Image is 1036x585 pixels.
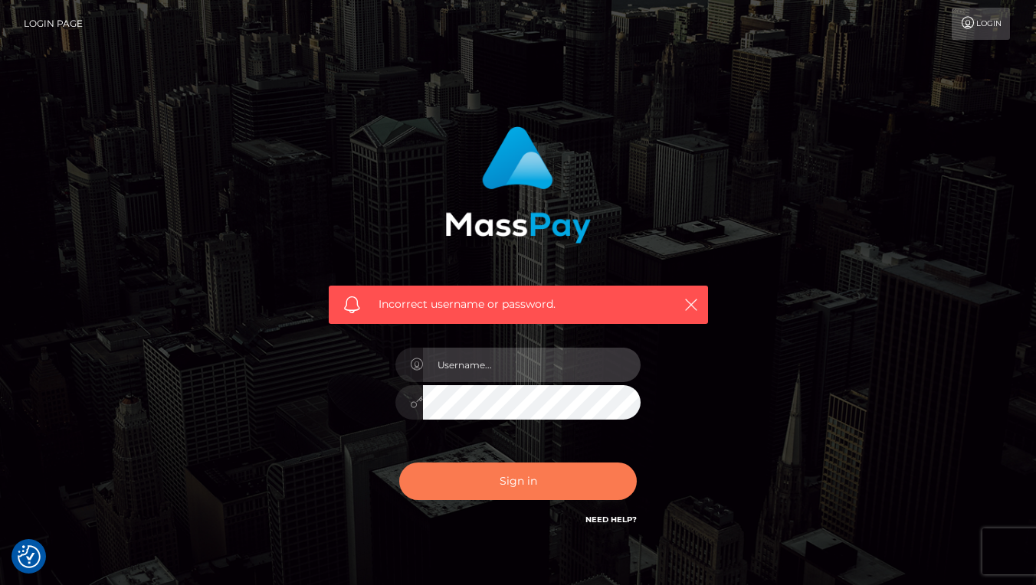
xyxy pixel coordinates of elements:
[18,545,41,568] img: Revisit consent button
[585,515,637,525] a: Need Help?
[399,462,637,500] button: Sign in
[952,8,1010,40] a: Login
[423,348,641,382] input: Username...
[24,8,83,40] a: Login Page
[379,296,658,312] span: Incorrect username or password.
[18,545,41,568] button: Consent Preferences
[445,126,591,243] img: MassPay Login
